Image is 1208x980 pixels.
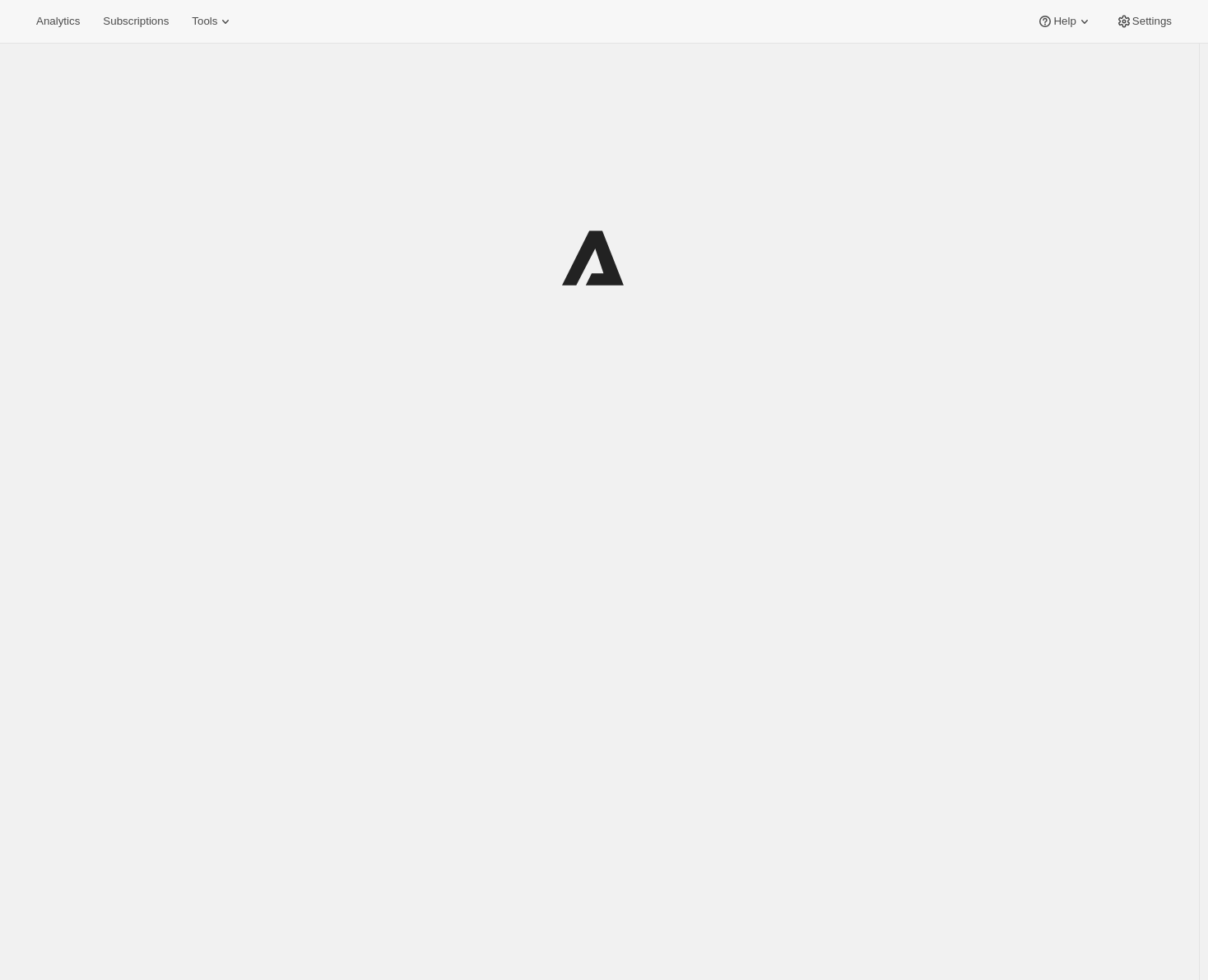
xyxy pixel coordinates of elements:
button: Help [1027,10,1102,33]
span: Help [1053,15,1076,28]
span: Settings [1132,15,1172,28]
span: Analytics [36,15,80,28]
button: Analytics [26,10,90,33]
button: Settings [1106,10,1182,33]
span: Tools [192,15,217,28]
button: Tools [182,10,244,33]
button: Subscriptions [93,10,179,33]
span: Subscriptions [103,15,169,28]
